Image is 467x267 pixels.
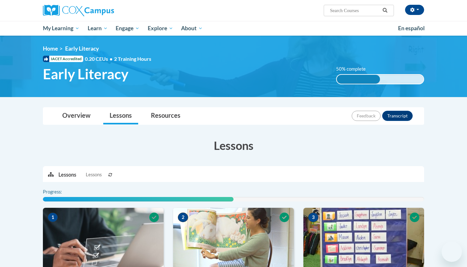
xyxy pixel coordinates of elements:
span: About [181,25,203,32]
iframe: Button to launch messaging window [442,242,462,262]
a: Engage [112,21,144,36]
a: Resources [145,108,187,124]
span: Early Literacy [43,66,128,82]
img: Cox Campus [43,5,114,16]
span: 2 Training Hours [114,56,151,62]
span: Early Literacy [65,45,99,52]
a: Explore [144,21,177,36]
span: IACET Accredited [43,56,83,62]
a: About [177,21,207,36]
a: Lessons [103,108,138,124]
label: 50% complete [336,66,373,73]
a: Home [43,45,58,52]
div: Main menu [33,21,434,36]
span: Lessons [86,171,102,178]
span: Explore [148,25,173,32]
button: Transcript [382,111,413,121]
span: • [110,56,112,62]
a: Learn [84,21,112,36]
p: Lessons [58,171,76,178]
span: 1 [48,213,58,222]
span: En español [398,25,425,32]
button: Account Settings [405,5,424,15]
span: 2 [178,213,188,222]
span: My Learning [43,25,79,32]
button: Search [380,7,390,14]
span: Engage [116,25,139,32]
a: Overview [56,108,97,124]
span: Learn [88,25,108,32]
span: 0.20 CEUs [85,55,114,62]
div: 50% complete [337,75,380,84]
label: Progress: [43,188,79,195]
a: Cox Campus [43,5,164,16]
a: My Learning [39,21,84,36]
a: En español [394,22,429,35]
button: Feedback [352,111,381,121]
input: Search Courses [329,7,380,14]
h3: Lessons [43,137,424,153]
span: 3 [308,213,318,222]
